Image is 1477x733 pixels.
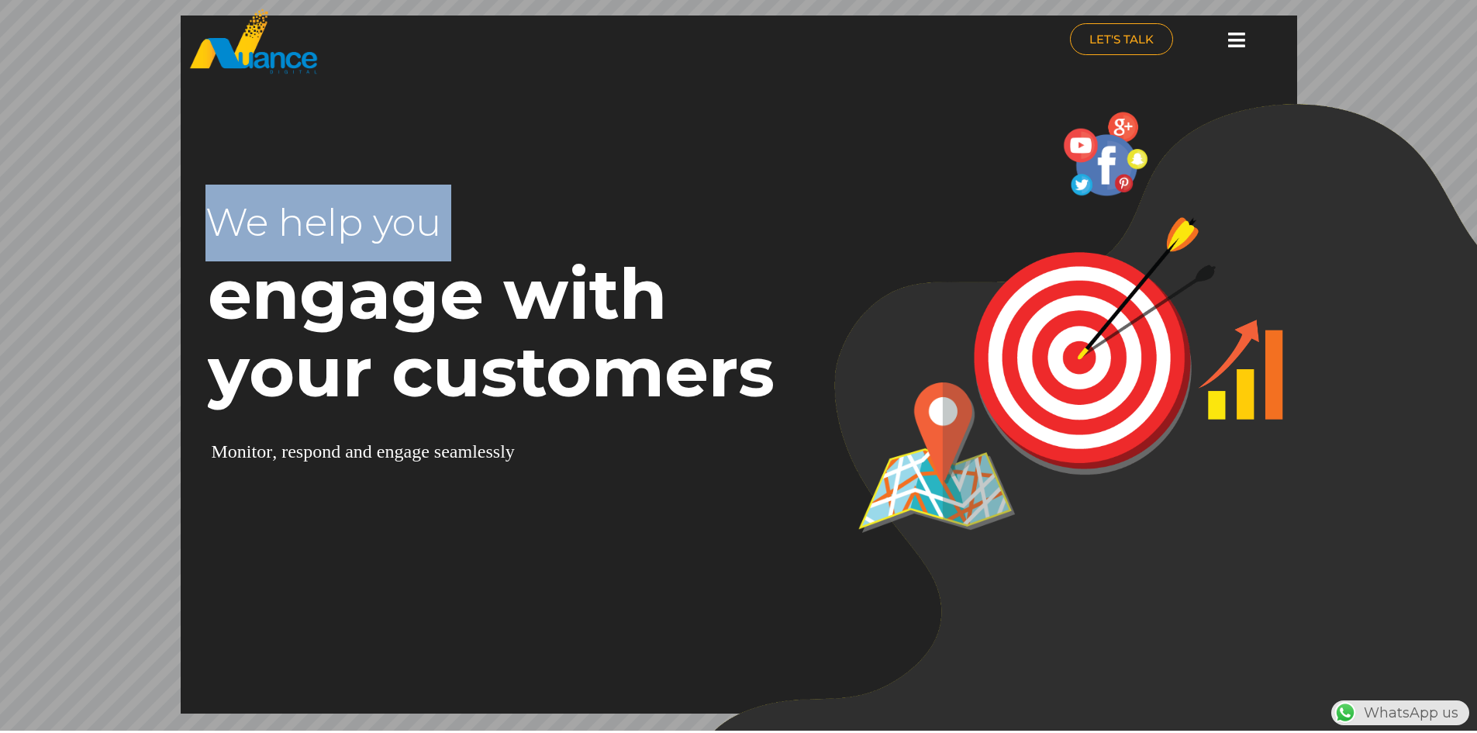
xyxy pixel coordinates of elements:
div: o [257,441,266,462]
div: r [266,441,272,462]
a: WhatsAppWhatsApp us [1331,704,1469,721]
div: d [331,441,340,462]
div: m [457,441,472,462]
div: t [252,441,257,462]
img: WhatsApp [1333,700,1358,725]
div: M [212,441,228,462]
div: g [395,441,404,462]
div: n [385,441,395,462]
div: s [434,441,441,462]
div: l [500,441,506,462]
div: e [421,441,430,462]
div: e [377,441,385,462]
div: y [506,441,515,462]
div: s [485,441,492,462]
div: o [312,441,322,462]
div: , [272,441,277,462]
div: a [404,441,412,462]
div: e [478,441,486,462]
div: r [281,441,288,462]
span: LET'S TALK [1089,33,1154,45]
div: o [228,441,237,462]
div: s [493,441,500,462]
div: i [247,441,252,462]
div: a [450,441,458,462]
div: l [472,441,478,462]
div: s [296,441,303,462]
div: g [412,441,421,462]
img: nuance-qatar_logo [188,8,319,75]
a: nuance-qatar_logo [188,8,731,75]
div: e [288,441,296,462]
div: n [354,441,363,462]
div: a [345,441,354,462]
rs-layer: We help you [205,184,688,261]
rs-layer: engage with your customers [208,255,819,410]
div: n [322,441,331,462]
div: p [303,441,312,462]
div: WhatsApp us [1331,700,1469,725]
div: n [237,441,247,462]
div: e [441,441,450,462]
div: d [363,441,372,462]
a: LET'S TALK [1070,23,1173,55]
